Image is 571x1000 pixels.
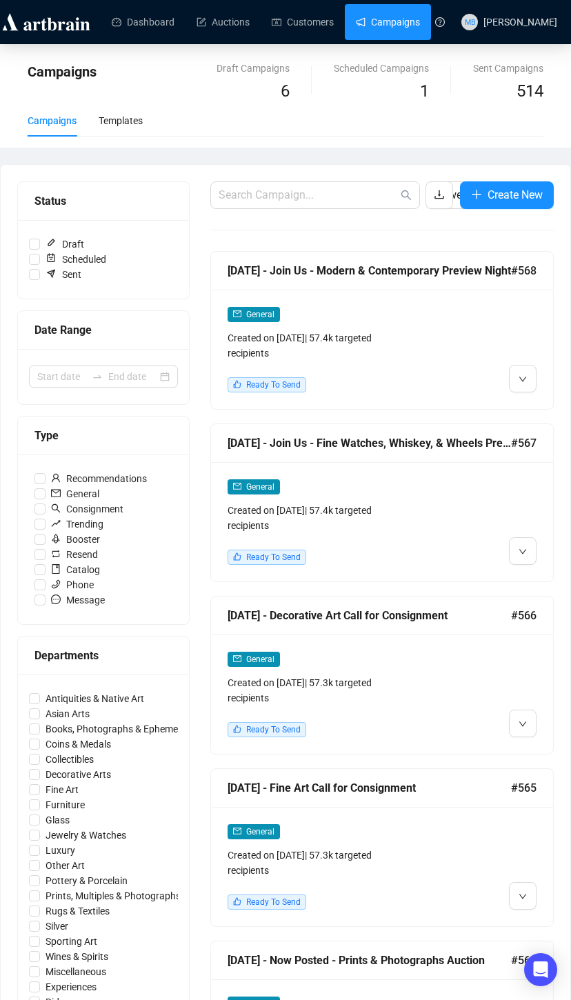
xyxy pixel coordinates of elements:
[108,369,157,384] input: End date
[51,594,61,604] span: message
[246,482,274,492] span: General
[210,768,554,927] a: [DATE] - Fine Art Call for Consignment#565mailGeneralCreated on [DATE]| 57.3k targeted recipients...
[228,779,511,797] div: [DATE] - Fine Art Call for Consignment
[471,189,482,200] span: plus
[281,81,290,101] span: 6
[40,812,75,828] span: Glass
[511,607,537,624] span: #566
[40,721,192,737] span: Books, Photographs & Ephemera
[519,375,527,383] span: down
[473,61,543,76] div: Sent Campaigns
[233,380,241,388] span: like
[210,596,554,754] a: [DATE] - Decorative Art Call for Consignment#566mailGeneralCreated on [DATE]| 57.3k targeted reci...
[99,113,143,128] div: Templates
[228,503,393,533] div: Created on [DATE] | 57.4k targeted recipients
[228,262,511,279] div: [DATE] - Join Us - Modern & Contemporary Preview Night
[34,321,172,339] div: Date Range
[228,848,393,878] div: Created on [DATE] | 57.3k targeted recipients
[511,434,537,452] span: #567
[246,827,274,837] span: General
[233,482,241,490] span: mail
[40,752,99,767] span: Collectibles
[228,952,511,969] div: [DATE] - Now Posted - Prints & Photographs Auction
[40,737,117,752] span: Coins & Medals
[246,654,274,664] span: General
[246,552,301,562] span: Ready To Send
[92,371,103,382] span: to
[246,310,274,319] span: General
[233,552,241,561] span: like
[219,187,398,203] input: Search Campaign...
[40,706,95,721] span: Asian Arts
[233,310,241,318] span: mail
[464,16,475,28] span: MB
[40,934,103,949] span: Sporting Art
[46,501,129,517] span: Consignment
[40,691,150,706] span: Antiquities & Native Art
[435,17,445,27] span: question-circle
[46,532,106,547] span: Booster
[511,779,537,797] span: #565
[420,81,429,101] span: 1
[46,517,109,532] span: Trending
[197,4,250,40] a: Auctions
[40,888,186,903] span: Prints, Multiples & Photographs
[46,471,152,486] span: Recommendations
[511,952,537,969] span: #564
[246,897,301,907] span: Ready To Send
[46,486,105,501] span: General
[34,427,172,444] div: Type
[46,547,103,562] span: Resend
[210,251,554,410] a: [DATE] - Join Us - Modern & Contemporary Preview Night#568mailGeneralCreated on [DATE]| 57.4k tar...
[356,4,420,40] a: Campaigns
[228,607,511,624] div: [DATE] - Decorative Art Call for Consignment
[272,4,334,40] a: Customers
[519,548,527,556] span: down
[40,979,102,994] span: Experiences
[40,782,84,797] span: Fine Art
[46,577,99,592] span: Phone
[92,371,103,382] span: swap-right
[40,797,90,812] span: Furniture
[401,190,412,201] span: search
[40,828,132,843] span: Jewelry & Watches
[217,61,290,76] div: Draft Campaigns
[34,647,172,664] div: Departments
[246,380,301,390] span: Ready To Send
[40,903,115,919] span: Rugs & Textiles
[40,858,90,873] span: Other Art
[40,843,81,858] span: Luxury
[246,725,301,734] span: Ready To Send
[51,473,61,483] span: user
[40,252,112,267] span: Scheduled
[519,720,527,728] span: down
[517,81,543,101] span: 514
[51,488,61,498] span: mail
[233,897,241,906] span: like
[51,549,61,559] span: retweet
[524,953,557,986] div: Open Intercom Messenger
[28,113,77,128] div: Campaigns
[210,423,554,582] a: [DATE] - Join Us - Fine Watches, Whiskey, & Wheels Preview Night#567mailGeneralCreated on [DATE]|...
[483,17,557,28] span: [PERSON_NAME]
[37,369,86,384] input: Start date
[233,654,241,663] span: mail
[228,434,511,452] div: [DATE] - Join Us - Fine Watches, Whiskey, & Wheels Preview Night
[40,767,117,782] span: Decorative Arts
[233,725,241,733] span: like
[40,919,74,934] span: Silver
[112,4,174,40] a: Dashboard
[51,503,61,513] span: search
[46,562,106,577] span: Catalog
[233,827,241,835] span: mail
[51,519,61,528] span: rise
[46,592,110,608] span: Message
[51,564,61,574] span: book
[28,63,97,80] span: Campaigns
[51,579,61,589] span: phone
[511,262,537,279] span: #568
[460,181,554,209] button: Create New
[228,330,393,361] div: Created on [DATE] | 57.4k targeted recipients
[40,873,133,888] span: Pottery & Porcelain
[334,61,429,76] div: Scheduled Campaigns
